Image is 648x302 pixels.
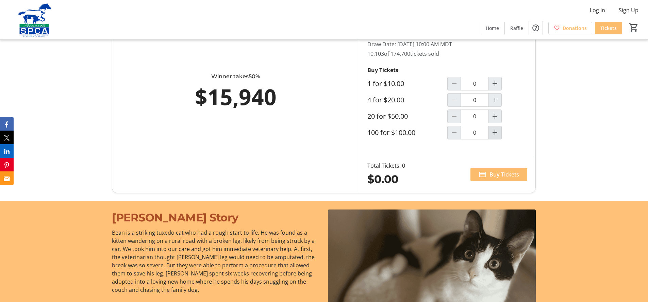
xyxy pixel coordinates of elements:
[505,22,529,34] a: Raffle
[480,22,504,34] a: Home
[488,94,501,106] button: Increment by one
[510,24,523,32] span: Raffle
[563,24,587,32] span: Donations
[470,168,527,181] button: Buy Tickets
[489,170,519,179] span: Buy Tickets
[600,24,617,32] span: Tickets
[529,21,543,35] button: Help
[112,211,238,224] span: [PERSON_NAME] Story
[548,22,592,34] a: Donations
[112,229,320,294] p: Bean is a striking tuxedo cat who had a rough start to life. He was found as a kitten wandering o...
[584,5,611,16] button: Log In
[628,21,640,34] button: Cart
[384,50,410,57] span: of 174,700
[488,126,501,139] button: Increment by one
[367,80,404,88] label: 1 for $10.00
[619,6,638,14] span: Sign Up
[590,6,605,14] span: Log In
[367,162,405,170] div: Total Tickets: 0
[367,50,527,58] p: 10,103 tickets sold
[367,96,404,104] label: 4 for $20.00
[4,3,65,37] img: Alberta SPCA's Logo
[142,81,329,113] div: $15,940
[367,171,405,187] div: $0.00
[613,5,644,16] button: Sign Up
[486,24,499,32] span: Home
[488,110,501,123] button: Increment by one
[249,73,260,80] span: 50%
[488,77,501,90] button: Increment by one
[142,72,329,81] div: Winner takes
[367,129,415,137] label: 100 for $100.00
[595,22,622,34] a: Tickets
[367,112,408,120] label: 20 for $50.00
[367,66,398,74] strong: Buy Tickets
[367,40,527,48] p: Draw Date: [DATE] 10:00 AM MDT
